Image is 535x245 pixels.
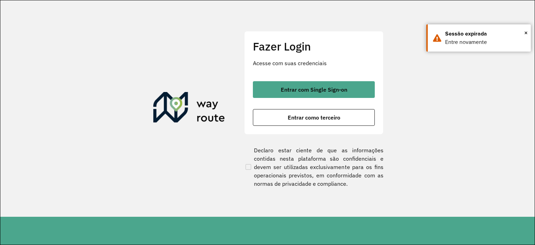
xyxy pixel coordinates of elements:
button: Close [524,28,528,38]
span: Entrar como terceiro [288,115,340,120]
button: button [253,109,375,126]
div: Entre novamente [445,38,526,46]
p: Acesse com suas credenciais [253,59,375,67]
button: button [253,81,375,98]
div: Sessão expirada [445,30,526,38]
h2: Fazer Login [253,40,375,53]
span: Entrar com Single Sign-on [281,87,347,92]
span: × [524,28,528,38]
img: Roteirizador AmbevTech [153,92,225,125]
label: Declaro estar ciente de que as informações contidas nesta plataforma são confidenciais e devem se... [244,146,383,188]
